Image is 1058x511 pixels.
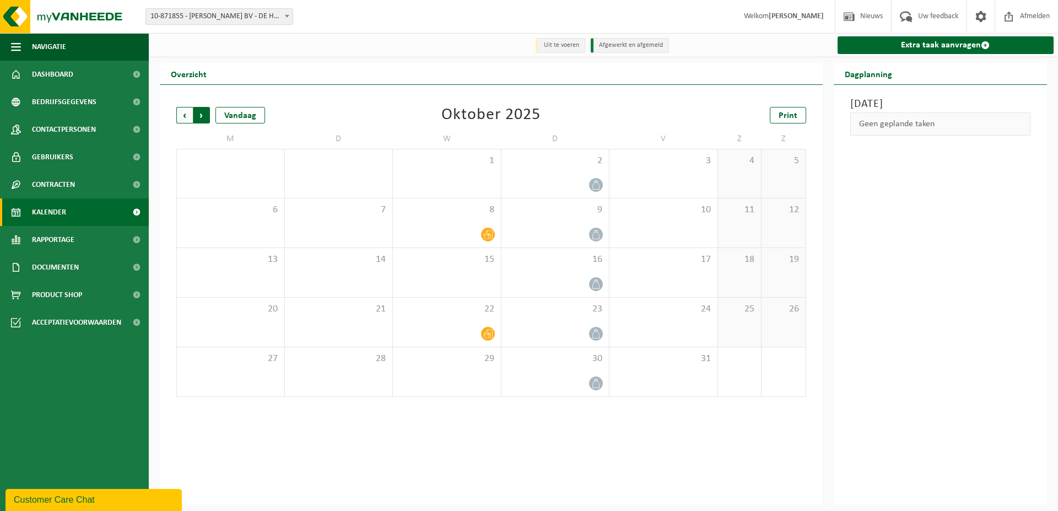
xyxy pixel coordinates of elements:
[160,63,218,84] h2: Overzicht
[290,204,387,216] span: 7
[182,353,279,365] span: 27
[32,254,79,281] span: Documenten
[770,107,806,123] a: Print
[146,9,293,24] span: 10-871855 - DEWAELE HENRI BV - DE HAAN
[838,36,1054,54] a: Extra taak aanvragen
[176,107,193,123] span: Vorige
[182,204,279,216] span: 6
[615,254,712,266] span: 17
[536,38,585,53] li: Uit te voeren
[609,129,718,149] td: V
[767,204,800,216] span: 12
[724,204,756,216] span: 11
[507,254,604,266] span: 16
[834,63,903,84] h2: Dagplanning
[32,61,73,88] span: Dashboard
[32,33,66,61] span: Navigatie
[850,96,1031,112] h3: [DATE]
[290,353,387,365] span: 28
[290,303,387,315] span: 21
[182,254,279,266] span: 13
[724,254,756,266] span: 18
[767,254,800,266] span: 19
[507,155,604,167] span: 2
[615,303,712,315] span: 24
[32,309,121,336] span: Acceptatievoorwaarden
[32,143,73,171] span: Gebruikers
[718,129,762,149] td: Z
[398,155,495,167] span: 1
[615,204,712,216] span: 10
[182,303,279,315] span: 20
[724,303,756,315] span: 25
[767,155,800,167] span: 5
[215,107,265,123] div: Vandaag
[32,226,74,254] span: Rapportage
[769,12,824,20] strong: [PERSON_NAME]
[398,353,495,365] span: 29
[850,112,1031,136] div: Geen geplande taken
[591,38,669,53] li: Afgewerkt en afgemeld
[779,111,797,120] span: Print
[441,107,541,123] div: Oktober 2025
[724,155,756,167] span: 4
[501,129,610,149] td: D
[32,198,66,226] span: Kalender
[762,129,806,149] td: Z
[32,88,96,116] span: Bedrijfsgegevens
[507,303,604,315] span: 23
[615,353,712,365] span: 31
[6,487,184,511] iframe: chat widget
[290,254,387,266] span: 14
[398,303,495,315] span: 22
[393,129,501,149] td: W
[507,353,604,365] span: 30
[32,171,75,198] span: Contracten
[285,129,393,149] td: D
[193,107,210,123] span: Volgende
[176,129,285,149] td: M
[32,116,96,143] span: Contactpersonen
[398,204,495,216] span: 8
[767,303,800,315] span: 26
[145,8,293,25] span: 10-871855 - DEWAELE HENRI BV - DE HAAN
[398,254,495,266] span: 15
[615,155,712,167] span: 3
[507,204,604,216] span: 9
[32,281,82,309] span: Product Shop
